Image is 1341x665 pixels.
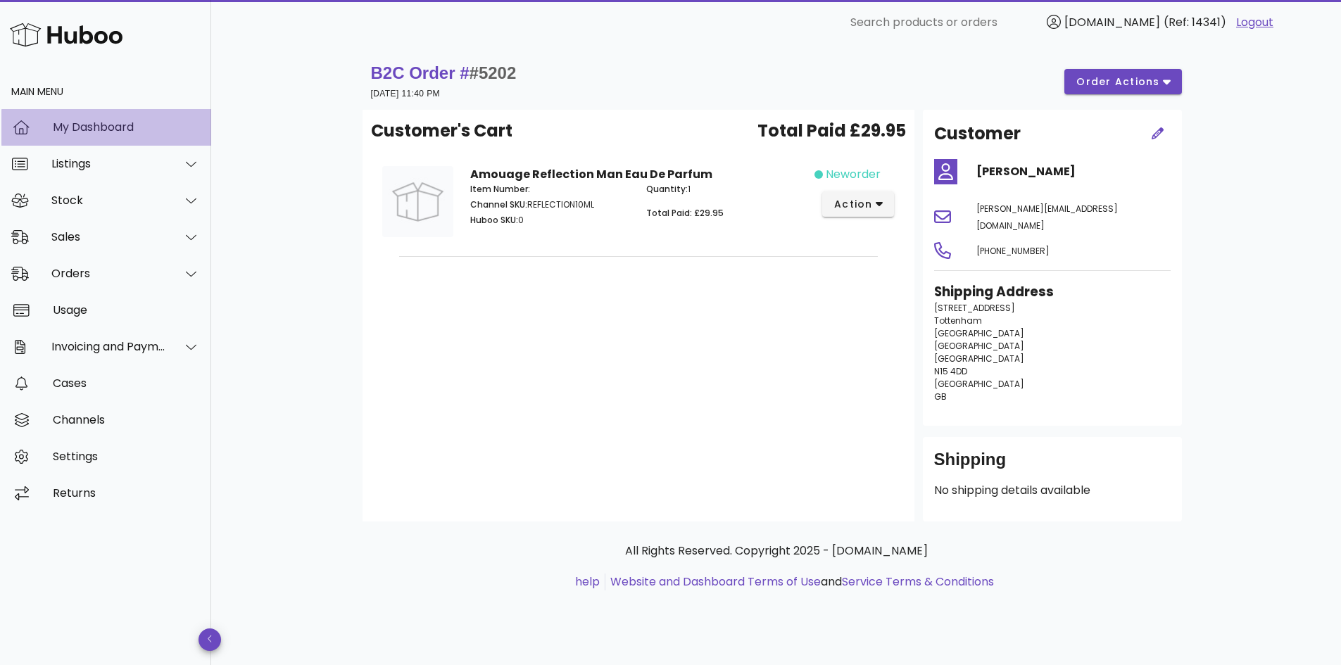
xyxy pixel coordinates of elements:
span: N15 4DD [934,365,967,377]
a: Service Terms & Conditions [842,574,994,590]
strong: Amouage Reflection Man Eau De Parfum [470,166,712,182]
div: Cases [53,376,200,390]
a: Logout [1236,14,1273,31]
div: Usage [53,303,200,317]
span: Tottenham [934,315,982,327]
p: 1 [646,183,806,196]
span: [GEOGRAPHIC_DATA] [934,378,1024,390]
img: Huboo Logo [10,20,122,50]
span: [PHONE_NUMBER] [976,245,1050,257]
span: Total Paid £29.95 [757,118,906,144]
button: order actions [1064,69,1181,94]
div: Settings [53,450,200,463]
a: Website and Dashboard Terms of Use [610,574,821,590]
span: (Ref: 14341) [1164,14,1226,30]
div: Orders [51,267,166,280]
h3: Shipping Address [934,282,1171,302]
li: and [605,574,994,590]
p: REFLECTION10ML [470,198,630,211]
a: help [575,574,600,590]
div: Channels [53,413,200,426]
span: #5202 [470,63,517,82]
span: Quantity: [646,183,688,195]
span: Total Paid: £29.95 [646,207,724,219]
div: Shipping [934,448,1171,482]
span: [STREET_ADDRESS] [934,302,1015,314]
small: [DATE] 11:40 PM [371,89,440,99]
span: Customer's Cart [371,118,512,144]
h4: [PERSON_NAME] [976,163,1171,180]
span: [GEOGRAPHIC_DATA] [934,340,1024,352]
button: action [822,191,895,217]
h2: Customer [934,121,1021,146]
span: Channel SKU: [470,198,527,210]
span: Huboo SKU: [470,214,518,226]
div: Invoicing and Payments [51,340,166,353]
strong: B2C Order # [371,63,517,82]
img: Product Image [382,166,453,237]
span: order actions [1076,75,1160,89]
span: [GEOGRAPHIC_DATA] [934,327,1024,339]
div: My Dashboard [53,120,200,134]
span: action [833,197,873,212]
span: GB [934,391,947,403]
div: Sales [51,230,166,243]
p: No shipping details available [934,482,1171,499]
p: All Rights Reserved. Copyright 2025 - [DOMAIN_NAME] [374,543,1179,559]
div: Listings [51,157,166,170]
span: [GEOGRAPHIC_DATA] [934,353,1024,365]
div: Returns [53,486,200,500]
span: neworder [826,166,881,183]
span: [PERSON_NAME][EMAIL_ADDRESS][DOMAIN_NAME] [976,203,1118,232]
span: Item Number: [470,183,530,195]
span: [DOMAIN_NAME] [1064,14,1160,30]
p: 0 [470,214,630,227]
div: Stock [51,194,166,207]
